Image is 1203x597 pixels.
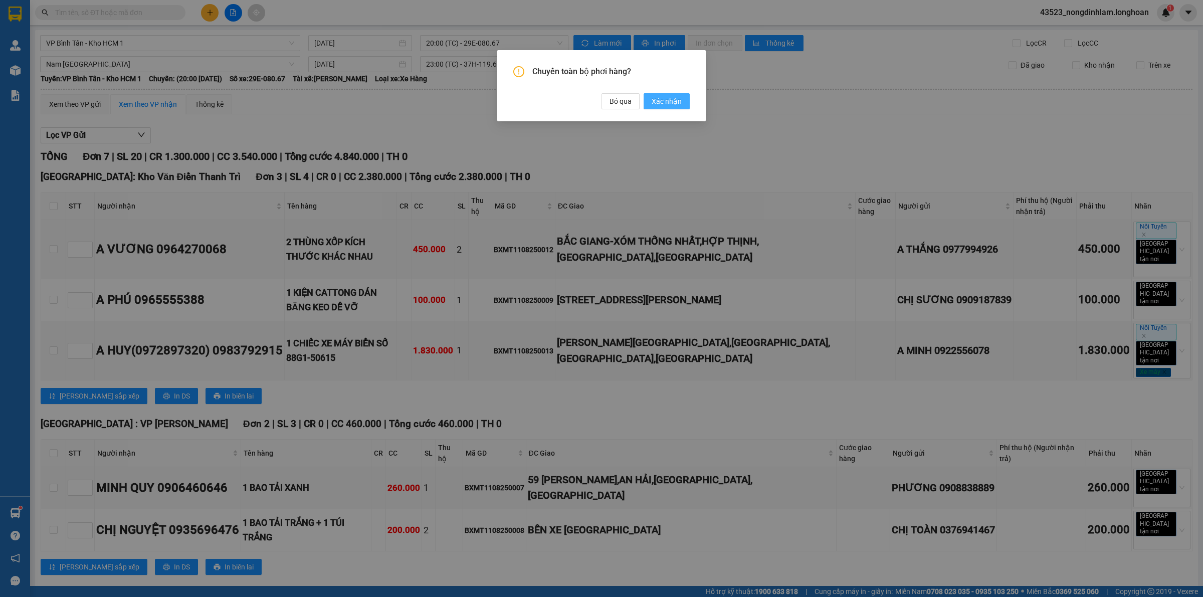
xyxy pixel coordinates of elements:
[601,93,640,109] button: Bỏ qua
[532,66,690,77] span: Chuyển toàn bộ phơi hàng?
[513,66,524,77] span: exclamation-circle
[644,93,690,109] button: Xác nhận
[610,96,632,107] span: Bỏ qua
[652,96,682,107] span: Xác nhận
